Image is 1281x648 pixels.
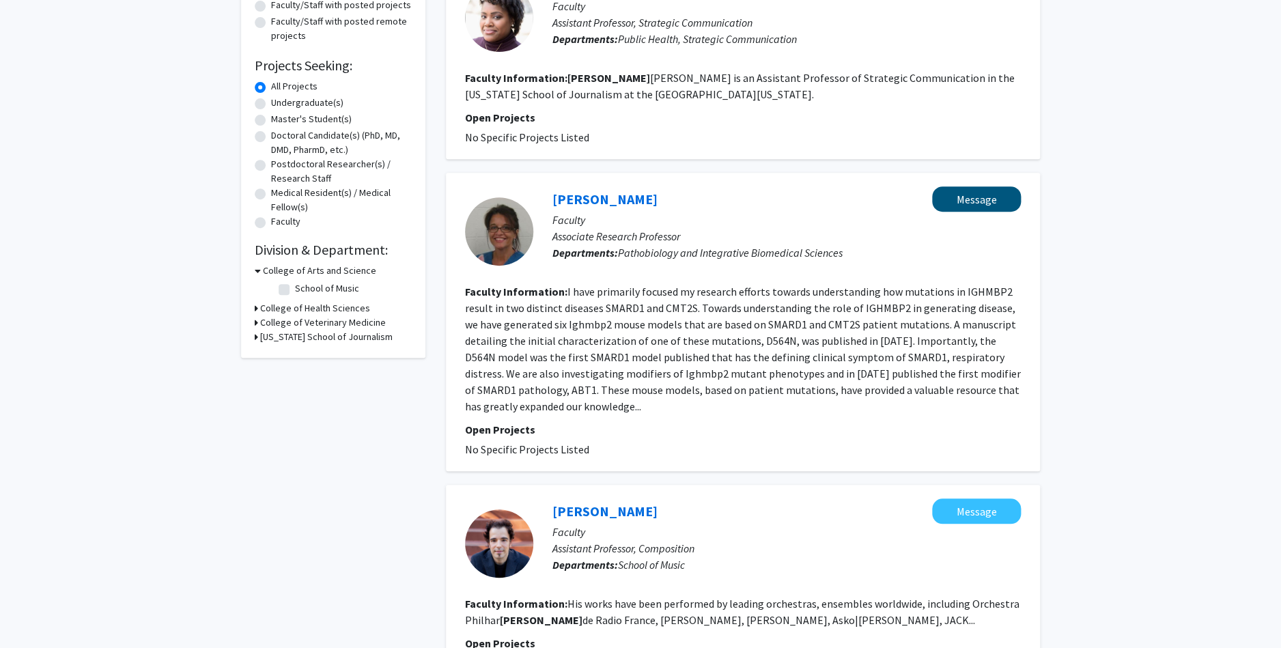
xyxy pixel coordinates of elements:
[465,285,1021,413] fg-read-more: I have primarily focused my research efforts towards understanding how mutations in IGHMBP2 resul...
[271,79,318,94] label: All Projects
[552,32,618,46] b: Departments:
[552,212,1021,228] p: Faculty
[618,32,797,46] span: Public Health, Strategic Communication
[271,214,300,229] label: Faculty
[271,157,412,186] label: Postdoctoral Researcher(s) / Research Staff
[552,540,1021,557] p: Assistant Professor, Composition
[271,14,412,43] label: Faculty/Staff with posted remote projects
[255,242,412,258] h2: Division & Department:
[618,246,843,259] span: Pathobiology and Integrative Biomedical Sciences
[552,558,618,572] b: Departments:
[552,503,658,520] a: [PERSON_NAME]
[260,330,393,344] h3: [US_STATE] School of Journalism
[500,613,582,627] b: [PERSON_NAME]
[465,421,1021,438] p: Open Projects
[255,57,412,74] h2: Projects Seeking:
[465,71,567,85] b: Faculty Information:
[260,315,386,330] h3: College of Veterinary Medicine
[932,186,1021,212] button: Message Monique Lorson
[567,71,650,85] b: [PERSON_NAME]
[552,191,658,208] a: [PERSON_NAME]
[271,128,412,157] label: Doctoral Candidate(s) (PhD, MD, DMD, PharmD, etc.)
[552,524,1021,540] p: Faculty
[10,587,58,638] iframe: Chat
[465,130,589,144] span: No Specific Projects Listed
[552,228,1021,244] p: Associate Research Professor
[465,442,589,456] span: No Specific Projects Listed
[260,301,370,315] h3: College of Health Sciences
[932,498,1021,524] button: Message Utku Asuroglu
[618,558,685,572] span: School of Music
[465,71,1015,101] fg-read-more: [PERSON_NAME] is an Assistant Professor of Strategic Communication in the [US_STATE] School of Jo...
[552,14,1021,31] p: Assistant Professor, Strategic Communication
[271,112,352,126] label: Master's Student(s)
[465,597,567,610] b: Faculty Information:
[552,246,618,259] b: Departments:
[263,264,376,278] h3: College of Arts and Science
[295,281,359,296] label: School of Music
[465,109,1021,126] p: Open Projects
[465,285,567,298] b: Faculty Information:
[465,597,1019,627] fg-read-more: His works have been performed by leading orchestras, ensembles worldwide, including Orchestra Phi...
[271,96,343,110] label: Undergraduate(s)
[271,186,412,214] label: Medical Resident(s) / Medical Fellow(s)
